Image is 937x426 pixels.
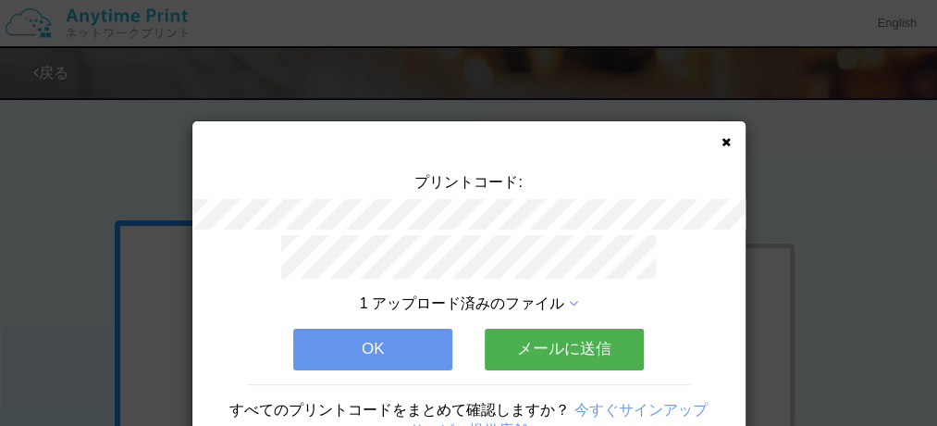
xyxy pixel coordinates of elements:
[360,295,564,311] span: 1 アップロード済みのファイル
[293,329,452,370] button: OK
[574,402,708,418] a: 今すぐサインアップ
[414,174,522,190] span: プリントコード:
[229,402,570,418] span: すべてのプリントコードをまとめて確認しますか？
[485,329,644,370] button: メールに送信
